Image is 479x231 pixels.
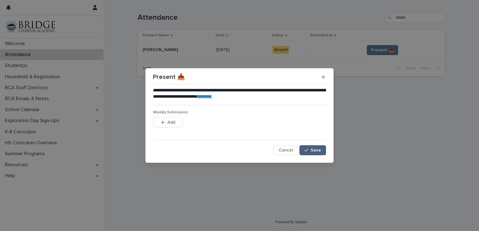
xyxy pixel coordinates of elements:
[153,117,183,127] button: Add
[273,145,298,155] button: Cancel
[311,148,321,152] span: Save
[153,73,185,81] p: Present 📥
[153,110,188,114] span: Weekly Submission
[299,145,326,155] button: Save
[279,148,293,152] span: Cancel
[167,120,175,125] span: Add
